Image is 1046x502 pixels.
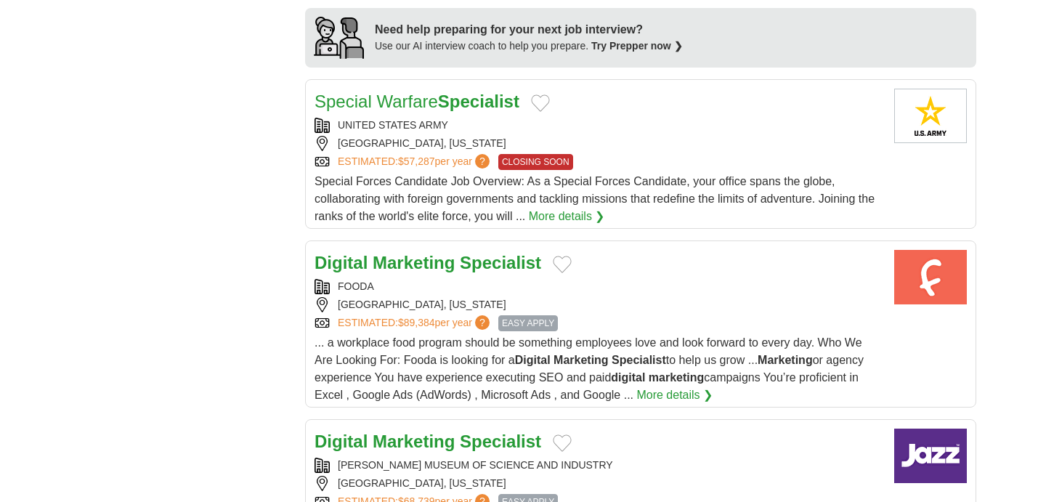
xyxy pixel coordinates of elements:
strong: Digital [315,432,368,451]
span: $89,384 [398,317,435,328]
strong: marketing [649,371,704,384]
a: Digital Marketing Specialist [315,253,541,272]
strong: Marketing [758,354,813,366]
a: ESTIMATED:$89,384per year? [338,315,492,331]
strong: Specialist [612,354,666,366]
button: Add to favorite jobs [553,434,572,452]
a: More details ❯ [529,208,605,225]
div: [GEOGRAPHIC_DATA], [US_STATE] [315,476,883,491]
strong: digital [611,371,645,384]
a: Special WarfareSpecialist [315,92,519,111]
span: ... a workplace food program should be something employees love and look forward to every day. Wh... [315,336,864,401]
div: Use our AI interview coach to help you prepare. [375,39,683,54]
span: $57,287 [398,155,435,167]
img: Fooda logo [894,250,967,304]
a: ESTIMATED:$57,287per year? [338,154,492,170]
span: CLOSING SOON [498,154,573,170]
button: Add to favorite jobs [553,256,572,273]
strong: Specialist [460,432,541,451]
strong: Digital [315,253,368,272]
a: Digital Marketing Specialist [315,432,541,451]
div: [PERSON_NAME] MUSEUM OF SCIENCE AND INDUSTRY [315,458,883,473]
a: Try Prepper now ❯ [591,40,683,52]
strong: Specialist [438,92,519,111]
span: ? [475,315,490,330]
div: [GEOGRAPHIC_DATA], [US_STATE] [315,136,883,151]
a: More details ❯ [636,386,713,404]
div: Need help preparing for your next job interview? [375,21,683,39]
span: EASY APPLY [498,315,558,331]
strong: Marketing [373,432,455,451]
a: UNITED STATES ARMY [338,119,448,131]
strong: Specialist [460,253,541,272]
img: United States Army logo [894,89,967,143]
span: ? [475,154,490,169]
strong: Digital [515,354,551,366]
strong: Marketing [554,354,609,366]
strong: Marketing [373,253,455,272]
img: Company logo [894,429,967,483]
button: Add to favorite jobs [531,94,550,112]
a: FOODA [338,280,374,292]
div: [GEOGRAPHIC_DATA], [US_STATE] [315,297,883,312]
span: Special Forces Candidate Job Overview: As a Special Forces Candidate, your office spans the globe... [315,175,875,222]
